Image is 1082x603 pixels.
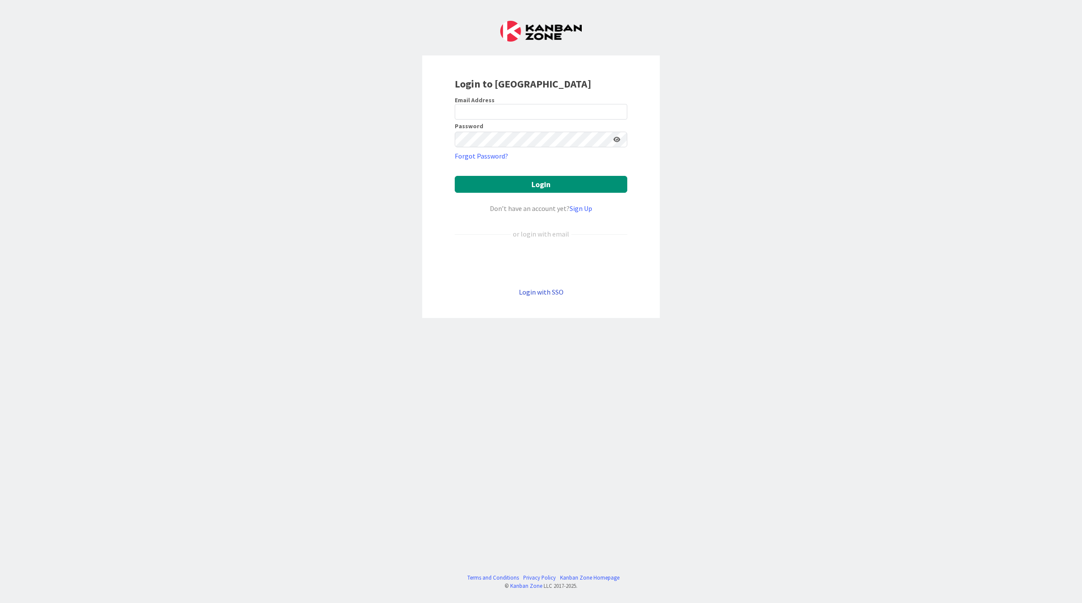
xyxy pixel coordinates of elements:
[455,96,495,104] label: Email Address
[455,203,627,214] div: Don’t have an account yet?
[511,229,571,239] div: or login with email
[500,21,582,42] img: Kanban Zone
[519,288,564,296] a: Login with SSO
[455,151,508,161] a: Forgot Password?
[523,574,556,582] a: Privacy Policy
[455,176,627,193] button: Login
[455,123,483,129] label: Password
[570,204,592,213] a: Sign Up
[510,582,542,589] a: Kanban Zone
[560,574,619,582] a: Kanban Zone Homepage
[450,253,632,272] iframe: Sign in with Google Button
[463,582,619,590] div: © LLC 2017- 2025 .
[467,574,519,582] a: Terms and Conditions
[455,77,591,91] b: Login to [GEOGRAPHIC_DATA]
